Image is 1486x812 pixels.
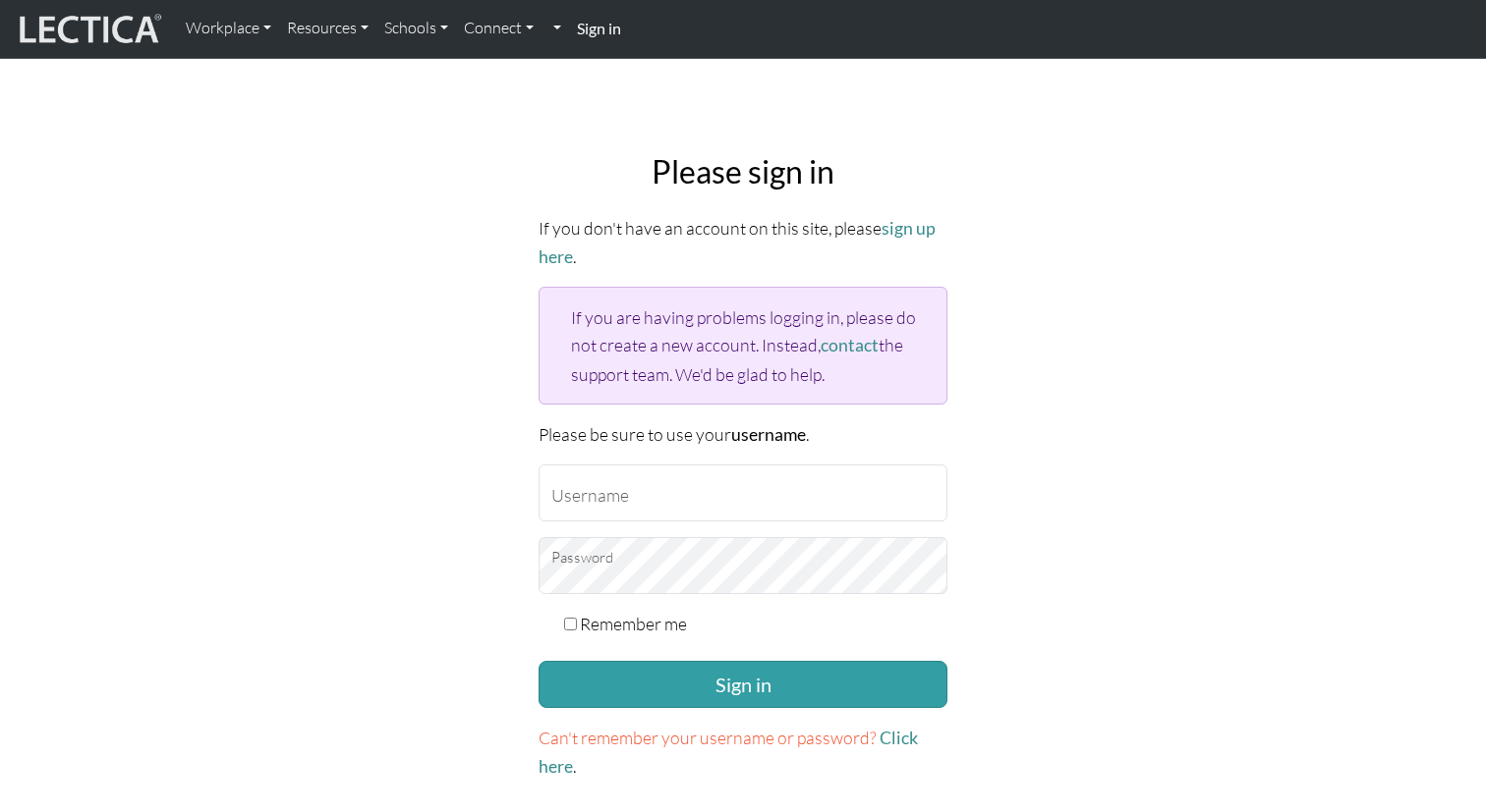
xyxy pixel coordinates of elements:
label: Remember me [580,610,687,637]
button: Sign in [539,661,947,708]
a: Resources [279,8,376,49]
strong: username [731,424,806,445]
a: Schools [376,8,456,49]
strong: Sign in [577,19,621,37]
span: Can't remember your username or password? [539,727,877,748]
a: contact [821,335,879,355]
a: Connect [456,8,542,49]
h2: Please sign in [539,153,947,190]
p: . [539,724,947,781]
a: Workplace [178,8,279,49]
p: Please be sure to use your . [539,420,947,449]
p: If you don't have an account on this site, please . [539,214,947,271]
img: lecticalive [15,11,162,48]
div: If you are having problems logging in, please do not create a new account. Instead, the support t... [539,287,947,404]
a: Sign in [569,8,629,50]
input: Username [539,464,947,521]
